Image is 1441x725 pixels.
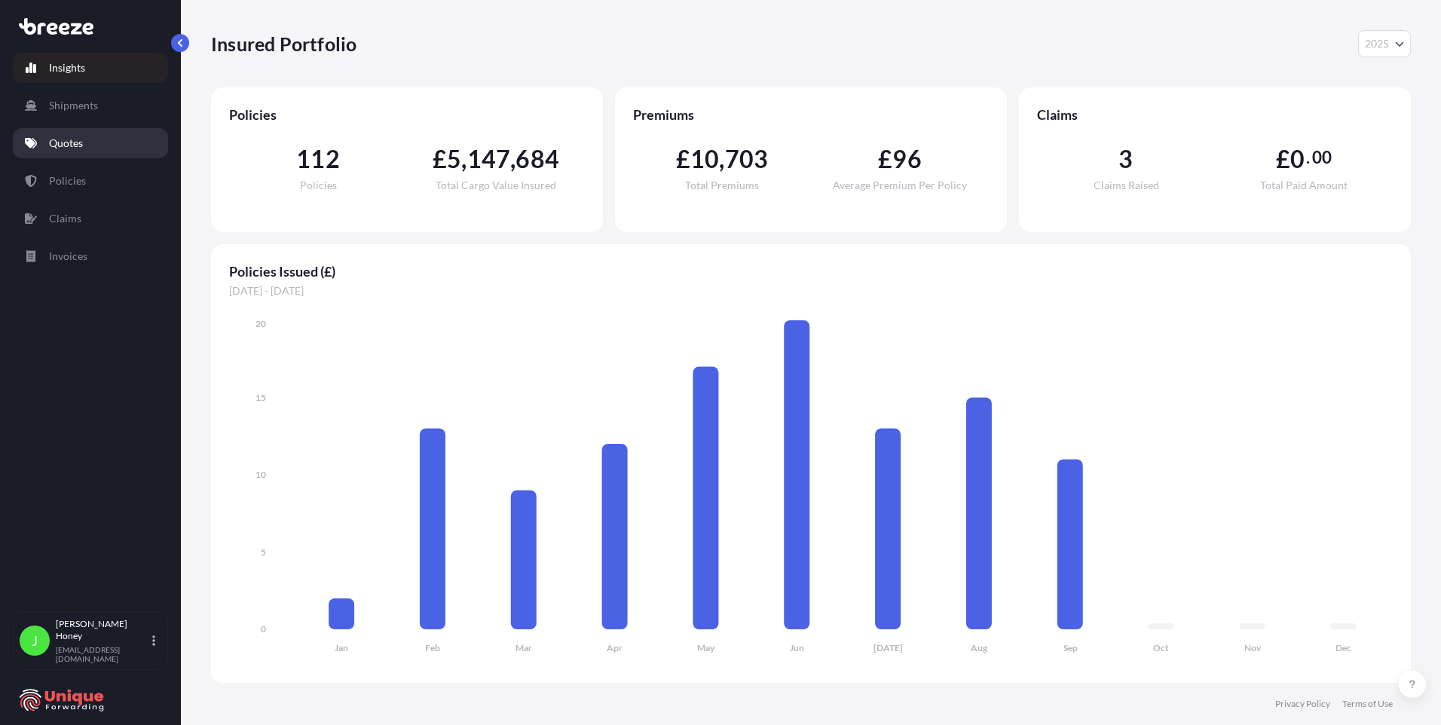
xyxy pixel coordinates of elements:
[13,53,168,83] a: Insights
[436,180,556,191] span: Total Cargo Value Insured
[1244,642,1262,653] tspan: Nov
[790,642,804,653] tspan: Jun
[1094,180,1159,191] span: Claims Raised
[633,106,989,124] span: Premiums
[229,283,1393,298] span: [DATE] - [DATE]
[433,147,447,171] span: £
[13,166,168,196] a: Policies
[607,642,623,653] tspan: Apr
[971,642,988,653] tspan: Aug
[516,147,559,171] span: 684
[255,392,266,403] tspan: 15
[49,136,83,151] p: Quotes
[1276,147,1290,171] span: £
[516,642,532,653] tspan: Mar
[1306,151,1310,164] span: .
[1037,106,1393,124] span: Claims
[1275,698,1330,710] a: Privacy Policy
[19,688,106,712] img: organization-logo
[833,180,967,191] span: Average Premium Per Policy
[1153,642,1169,653] tspan: Oct
[1260,180,1348,191] span: Total Paid Amount
[1063,642,1078,653] tspan: Sep
[56,645,149,663] p: [EMAIL_ADDRESS][DOMAIN_NAME]
[13,128,168,158] a: Quotes
[892,147,921,171] span: 96
[49,173,86,188] p: Policies
[447,147,461,171] span: 5
[719,147,724,171] span: ,
[1312,151,1332,164] span: 00
[690,147,719,171] span: 10
[878,147,892,171] span: £
[873,642,903,653] tspan: [DATE]
[1118,147,1133,171] span: 3
[461,147,467,171] span: ,
[255,469,266,480] tspan: 10
[1290,147,1305,171] span: 0
[211,32,356,56] p: Insured Portfolio
[1358,30,1411,57] button: Year Selector
[676,147,690,171] span: £
[32,633,38,648] span: J
[685,180,759,191] span: Total Premiums
[13,90,168,121] a: Shipments
[697,642,715,653] tspan: May
[296,147,340,171] span: 112
[261,623,266,635] tspan: 0
[49,98,98,113] p: Shipments
[261,546,266,558] tspan: 5
[1342,698,1393,710] a: Terms of Use
[510,147,516,171] span: ,
[425,642,440,653] tspan: Feb
[56,618,149,642] p: [PERSON_NAME] Honey
[49,60,85,75] p: Insights
[13,241,168,271] a: Invoices
[725,147,769,171] span: 703
[1365,36,1389,51] span: 2025
[229,106,585,124] span: Policies
[1335,642,1351,653] tspan: Dec
[335,642,348,653] tspan: Jan
[300,180,337,191] span: Policies
[229,262,1393,280] span: Policies Issued (£)
[49,211,81,226] p: Claims
[255,318,266,329] tspan: 20
[49,249,87,264] p: Invoices
[467,147,511,171] span: 147
[13,203,168,234] a: Claims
